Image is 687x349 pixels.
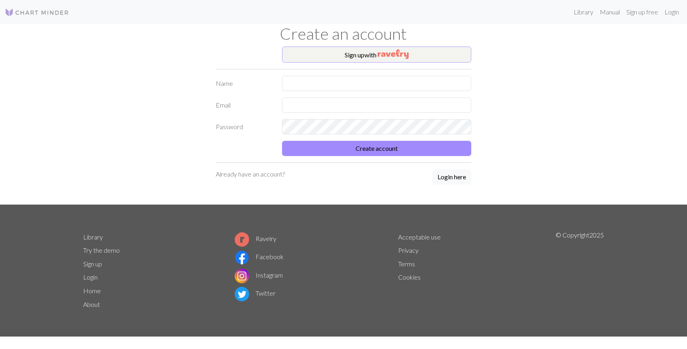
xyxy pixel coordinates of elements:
img: Ravelry logo [235,232,249,247]
a: Login [83,273,98,281]
p: Already have an account? [216,169,285,179]
img: Facebook logo [235,250,249,265]
img: Logo [5,8,69,17]
button: Create account [282,141,471,156]
a: Acceptable use [398,233,441,241]
a: Sign up [83,260,102,268]
a: Terms [398,260,415,268]
button: Login here [432,169,471,185]
a: Manual [597,4,623,20]
a: Facebook [235,253,284,260]
a: About [83,300,100,308]
label: Email [211,97,277,113]
a: Library [83,233,103,241]
a: Twitter [235,289,276,297]
img: Ravelry [378,49,409,59]
a: Library [570,4,597,20]
a: Sign up free [623,4,661,20]
img: Twitter logo [235,287,249,301]
img: Instagram logo [235,269,249,283]
label: Password [211,119,277,134]
a: Home [83,287,101,294]
a: Privacy [398,246,419,254]
a: Ravelry [235,235,276,242]
label: Name [211,76,277,91]
a: Cookies [398,273,421,281]
p: © Copyright 2025 [556,230,604,311]
h1: Create an account [78,24,609,43]
button: Sign upwith [282,47,471,63]
a: Login here [432,169,471,185]
a: Instagram [235,271,283,279]
a: Try the demo [83,246,120,254]
a: Login [661,4,682,20]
